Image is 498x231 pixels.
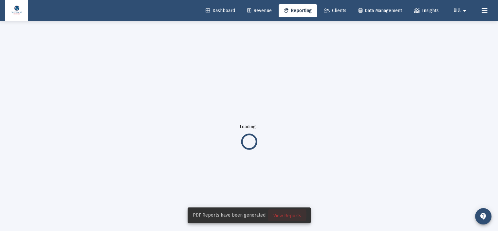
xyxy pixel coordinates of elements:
[200,4,240,17] a: Dashboard
[479,212,487,220] mat-icon: contact_support
[10,4,23,17] img: Dashboard
[242,4,277,17] a: Revenue
[324,8,346,13] span: Clients
[268,209,306,221] button: View Reports
[279,4,317,17] a: Reporting
[353,4,407,17] a: Data Management
[284,8,312,13] span: Reporting
[409,4,444,17] a: Insights
[273,213,301,219] span: View Reports
[359,8,402,13] span: Data Management
[193,212,266,219] span: PDF Reports have been generated
[453,8,461,13] span: Bill
[414,8,439,13] span: Insights
[446,4,476,17] button: Bill
[247,8,272,13] span: Revenue
[206,8,235,13] span: Dashboard
[461,4,469,17] mat-icon: arrow_drop_down
[319,4,352,17] a: Clients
